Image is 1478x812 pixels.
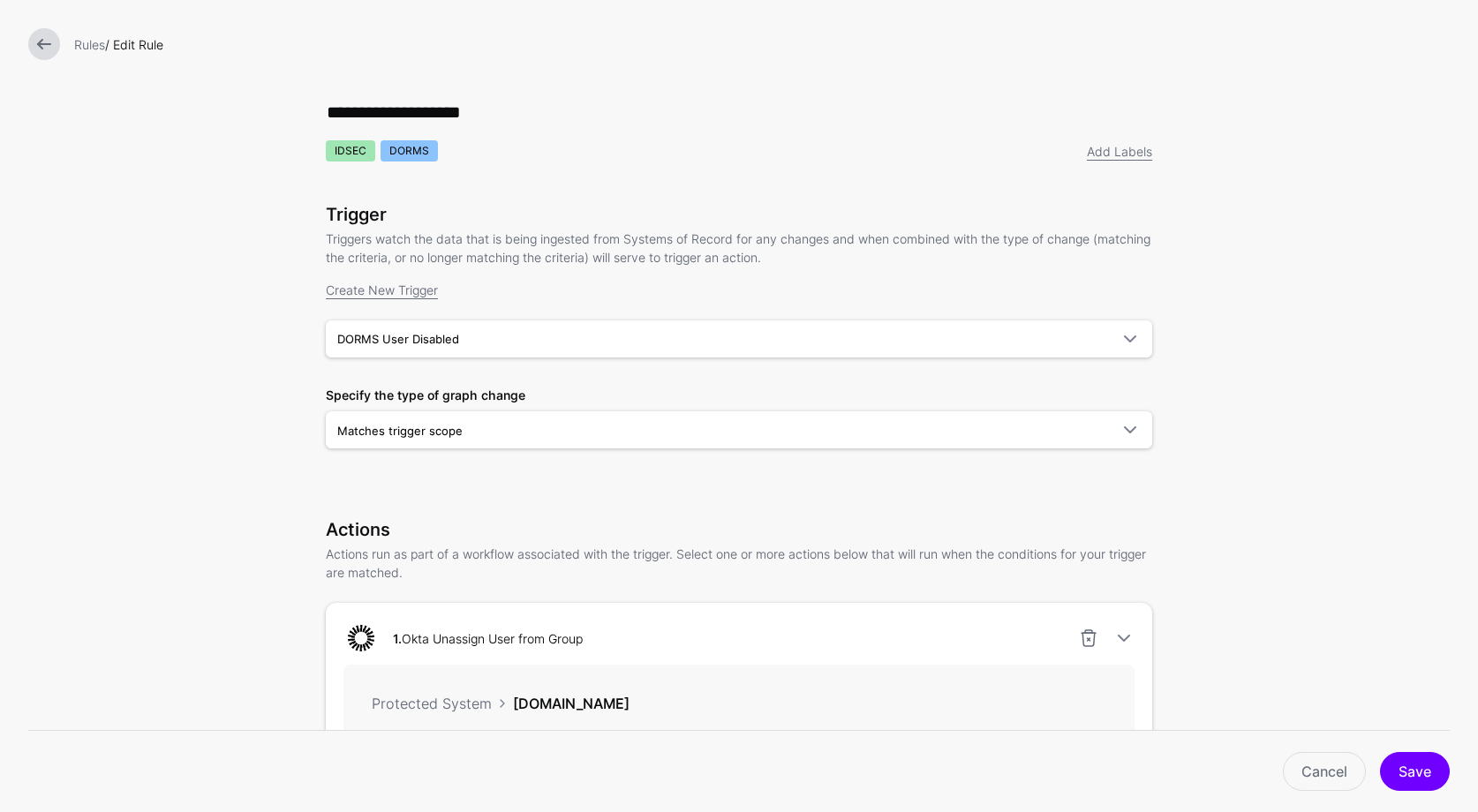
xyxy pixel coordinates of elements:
strong: 1. [393,631,402,646]
span: DORMS [381,140,438,162]
label: Specify the type of graph change [326,386,525,404]
a: Cancel [1283,752,1366,791]
a: Add Labels [1087,144,1152,159]
h3: Actions [326,519,1152,540]
p: Triggers watch the data that is being ingested from Systems of Record for any changes and when co... [326,229,1152,267]
span: Matches trigger scope [337,424,463,438]
div: / Edit Rule [67,35,1457,54]
div: Okta Unassign User from Group [386,629,590,648]
span: Protected System [372,695,492,712]
h3: Trigger [326,204,1152,225]
p: Actions run as part of a workflow associated with the trigger. Select one or more actions below t... [326,545,1152,582]
label: userId [372,728,409,747]
button: Save [1380,752,1450,791]
span: IDSEC [326,140,375,162]
span: DORMS User Disabled [337,332,459,346]
span: [DOMAIN_NAME] [513,695,630,712]
img: svg+xml;base64,PHN2ZyB3aWR0aD0iNjQiIGhlaWdodD0iNjQiIHZpZXdCb3g9IjAgMCA2NCA2NCIgZmlsbD0ibm9uZSIgeG... [343,620,379,656]
a: Rules [74,37,105,52]
a: Create New Trigger [326,282,438,297]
